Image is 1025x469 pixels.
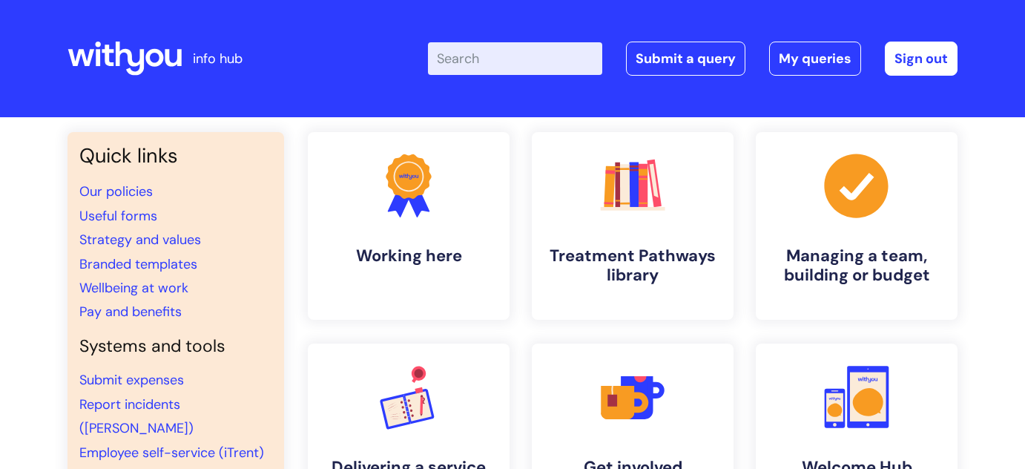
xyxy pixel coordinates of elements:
h4: Managing a team, building or budget [768,246,946,286]
a: Managing a team, building or budget [756,132,958,320]
h4: Treatment Pathways library [544,246,722,286]
a: My queries [769,42,861,76]
a: Treatment Pathways library [532,132,734,320]
a: Submit a query [626,42,745,76]
a: Working here [308,132,510,320]
a: Employee self-service (iTrent) [79,444,264,462]
div: | - [428,42,958,76]
h4: Working here [320,246,498,266]
a: Our policies [79,183,153,200]
a: Useful forms [79,207,157,225]
a: Branded templates [79,255,197,273]
a: Strategy and values [79,231,201,249]
a: Report incidents ([PERSON_NAME]) [79,396,194,437]
input: Search [428,42,602,75]
p: info hub [193,47,243,70]
a: Pay and benefits [79,303,182,321]
h3: Quick links [79,144,272,168]
a: Submit expenses [79,371,184,389]
a: Wellbeing at work [79,279,188,297]
h4: Systems and tools [79,336,272,357]
a: Sign out [885,42,958,76]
